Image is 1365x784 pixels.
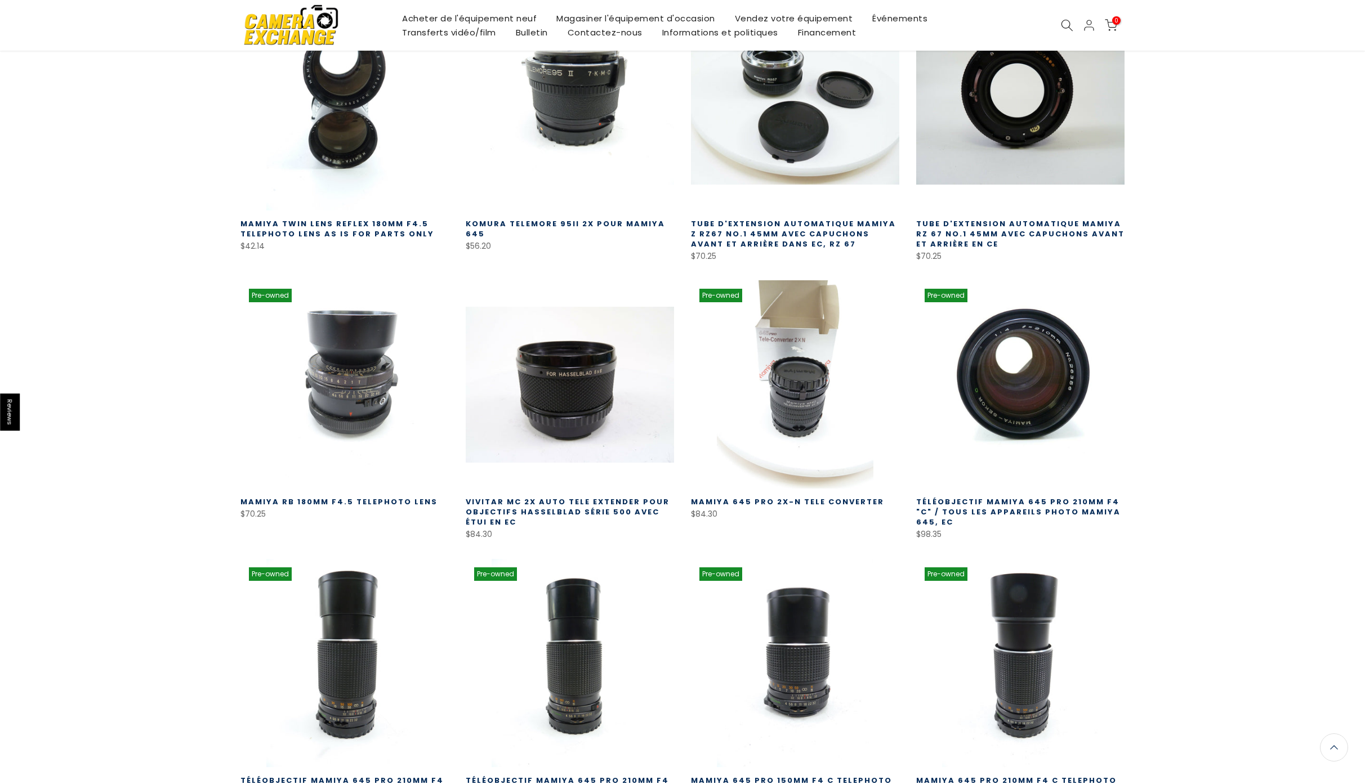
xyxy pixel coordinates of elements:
div: $84.30 [691,507,899,521]
a: Événements [863,11,938,25]
div: $56.20 [466,239,674,253]
a: Financement [788,25,866,39]
a: Vendez votre équipement [725,11,863,25]
a: Tube d'extension automatique Mamiya Z RZ67 No.1 45MM avec capuchons avant et arrière dans EC, RZ 67 [691,218,896,249]
div: $70.25 [916,249,1125,263]
a: Bulletin [506,25,557,39]
a: Contactez-nous [557,25,652,39]
a: Acheter de l'équipement neuf [392,11,547,25]
div: $70.25 [240,507,449,521]
div: $70.25 [691,249,899,263]
a: Transferts vidéo/film [392,25,506,39]
a: Komura Telemore 95II 2X pour Mamiya 645 [466,218,665,239]
span: 0 [1112,16,1121,25]
a: Retour au sommet [1320,733,1348,761]
div: $84.30 [466,527,674,541]
a: Téléobjectif Mamiya 645 Pro 210MM F4 "C" / tous les appareils photo Mamiya 645, EC [916,496,1121,527]
a: Vivitar MC 2X Auto Tele Extender pour objectifs Hasselblad série 500 avec étui en EC [466,496,670,527]
a: Tube d'extension automatique Mamiya RZ 67 No.1 45MM avec capuchons avant et arrière en CE [916,218,1125,249]
div: $42.14 [240,239,449,253]
a: Informations et politiques [652,25,788,39]
a: Mamiya Twin Lens Reflex 180MM f4.5 Telephoto Lens AS IS for PARTS ONLY [240,218,434,239]
a: 0 [1105,19,1117,32]
div: $98.35 [916,527,1125,541]
a: Mamiya 645 Pro 2X-N Tele Converter [691,496,884,507]
a: Mamiya RB 180MM F4.5 Telephoto Lens [240,496,438,507]
a: Magasiner l'équipement d'occasion [547,11,725,25]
